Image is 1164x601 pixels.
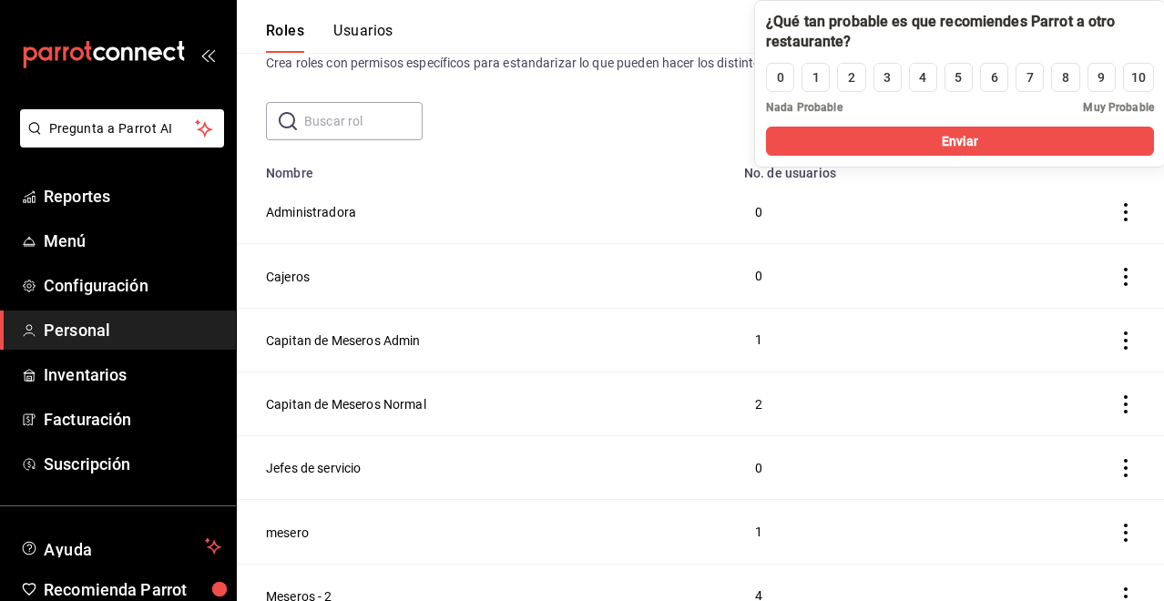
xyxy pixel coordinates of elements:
[944,63,973,92] button: 5
[733,180,1001,244] td: 0
[44,452,221,476] span: Suscripción
[266,331,421,350] button: Capitan de Meseros Admin
[266,459,362,477] button: Jefes de servicio
[44,273,221,298] span: Configuración
[333,22,393,53] button: Usuarios
[1087,63,1116,92] button: 9
[766,127,1154,156] button: Enviar
[848,68,855,87] div: 2
[44,407,221,432] span: Facturación
[802,63,830,92] button: 1
[1123,63,1154,92] button: 10
[766,63,794,92] button: 0
[49,119,196,138] span: Pregunta a Parrot AI
[1117,268,1135,286] button: actions
[980,63,1008,92] button: 6
[1062,68,1069,87] div: 8
[304,103,423,139] input: Buscar rol
[266,54,1135,73] div: Crea roles con permisos específicos para estandarizar lo que pueden hacer los distintos usuarios ...
[883,68,891,87] div: 3
[1117,331,1135,350] button: actions
[200,47,215,62] button: open_drawer_menu
[777,68,784,87] div: 0
[733,155,1001,180] th: No. de usuarios
[733,308,1001,372] td: 1
[766,12,1154,52] div: ¿Qué tan probable es que recomiendes Parrot a otro restaurante?
[1131,68,1146,87] div: 10
[733,372,1001,435] td: 2
[13,132,224,151] a: Pregunta a Parrot AI
[1083,99,1154,116] span: Muy Probable
[1117,395,1135,413] button: actions
[733,436,1001,500] td: 0
[44,184,221,209] span: Reportes
[909,63,937,92] button: 4
[1117,524,1135,542] button: actions
[266,268,310,286] button: Cajeros
[733,500,1001,564] td: 1
[20,109,224,148] button: Pregunta a Parrot AI
[266,395,426,413] button: Capitan de Meseros Normal
[919,68,926,87] div: 4
[1026,68,1034,87] div: 7
[1117,203,1135,221] button: actions
[266,22,304,53] button: Roles
[837,63,865,92] button: 2
[812,68,820,87] div: 1
[991,68,998,87] div: 6
[44,535,198,557] span: Ayuda
[44,362,221,387] span: Inventarios
[44,318,221,342] span: Personal
[266,203,356,221] button: Administradora
[873,63,902,92] button: 3
[733,244,1001,308] td: 0
[266,524,309,542] button: mesero
[942,132,979,151] span: Enviar
[955,68,962,87] div: 5
[766,99,842,116] span: Nada Probable
[1117,459,1135,477] button: actions
[1098,68,1105,87] div: 9
[1016,63,1044,92] button: 7
[237,155,733,180] th: Nombre
[266,22,393,53] div: navigation tabs
[1051,63,1079,92] button: 8
[44,229,221,253] span: Menú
